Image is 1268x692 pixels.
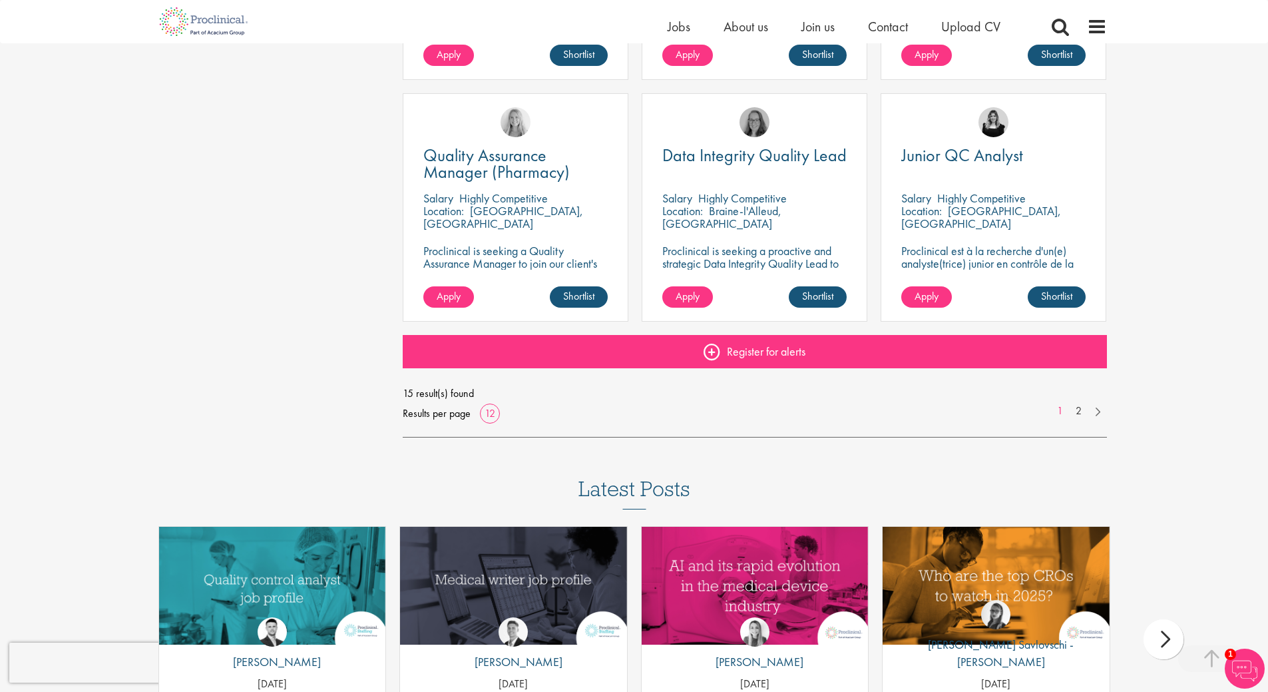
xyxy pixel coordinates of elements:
[901,203,1061,231] p: [GEOGRAPHIC_DATA], [GEOGRAPHIC_DATA]
[698,190,787,206] p: Highly Competitive
[662,244,847,282] p: Proclinical is seeking a proactive and strategic Data Integrity Quality Lead to join a dynamic team.
[981,600,1010,629] img: Theodora Savlovschi - Wicks
[423,286,474,308] a: Apply
[937,190,1026,206] p: Highly Competitive
[662,203,781,231] p: Braine-l'Alleud, [GEOGRAPHIC_DATA]
[668,18,690,35] a: Jobs
[423,147,608,180] a: Quality Assurance Manager (Pharmacy)
[662,45,713,66] a: Apply
[789,45,847,66] a: Shortlist
[706,653,803,671] p: [PERSON_NAME]
[1069,404,1088,419] a: 2
[901,286,952,308] a: Apply
[883,677,1110,692] p: [DATE]
[423,144,570,183] span: Quality Assurance Manager (Pharmacy)
[423,244,608,282] p: Proclinical is seeking a Quality Assurance Manager to join our client's team for a contract role.
[676,47,700,61] span: Apply
[1028,286,1086,308] a: Shortlist
[223,617,321,677] a: Joshua Godden [PERSON_NAME]
[662,144,847,167] span: Data Integrity Quality Lead
[423,203,464,218] span: Location:
[400,677,627,692] p: [DATE]
[901,144,1023,167] span: Junior QC Analyst
[465,617,562,677] a: George Watson [PERSON_NAME]
[9,643,180,683] iframe: reCAPTCHA
[941,18,1000,35] a: Upload CV
[901,45,952,66] a: Apply
[901,203,942,218] span: Location:
[676,289,700,303] span: Apply
[159,527,386,645] a: Link to a post
[1225,649,1236,660] span: 1
[437,47,461,61] span: Apply
[883,527,1110,645] img: Top 10 CROs 2025 | Proclinical
[400,527,627,645] img: Medical writer job profile
[724,18,768,35] a: About us
[423,45,474,66] a: Apply
[480,406,500,420] a: 12
[901,147,1086,164] a: Junior QC Analyst
[901,190,931,206] span: Salary
[423,203,583,231] p: [GEOGRAPHIC_DATA], [GEOGRAPHIC_DATA]
[459,190,548,206] p: Highly Competitive
[883,636,1110,670] p: [PERSON_NAME] Savlovschi - [PERSON_NAME]
[550,45,608,66] a: Shortlist
[868,18,908,35] a: Contact
[662,203,703,218] span: Location:
[578,478,690,510] h3: Latest Posts
[789,286,847,308] a: Shortlist
[740,107,769,137] img: Ingrid Aymes
[642,527,869,645] a: Link to a post
[550,286,608,308] a: Shortlist
[662,286,713,308] a: Apply
[706,617,803,677] a: Hannah Burke [PERSON_NAME]
[740,617,769,647] img: Hannah Burke
[223,653,321,671] p: [PERSON_NAME]
[1028,45,1086,66] a: Shortlist
[662,147,847,164] a: Data Integrity Quality Lead
[400,527,627,645] a: Link to a post
[915,47,939,61] span: Apply
[662,190,692,206] span: Salary
[159,677,386,692] p: [DATE]
[978,107,1008,137] img: Molly Colclough
[159,527,386,645] img: quality control analyst job profile
[499,617,528,647] img: George Watson
[1225,649,1265,689] img: Chatbot
[403,384,1107,404] span: 15 result(s) found
[501,107,530,137] img: Shannon Briggs
[883,600,1110,677] a: Theodora Savlovschi - Wicks [PERSON_NAME] Savlovschi - [PERSON_NAME]
[403,335,1107,368] a: Register for alerts
[1144,619,1183,659] div: next
[1050,404,1070,419] a: 1
[437,289,461,303] span: Apply
[423,190,453,206] span: Salary
[258,617,287,647] img: Joshua Godden
[642,677,869,692] p: [DATE]
[642,527,869,645] img: AI and Its Impact on the Medical Device Industry | Proclinical
[883,527,1110,645] a: Link to a post
[465,653,562,671] p: [PERSON_NAME]
[801,18,835,35] a: Join us
[915,289,939,303] span: Apply
[403,404,471,424] span: Results per page
[901,244,1086,308] p: Proclinical est à la recherche d'un(e) analyste(trice) junior en contrôle de la qualité pour sout...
